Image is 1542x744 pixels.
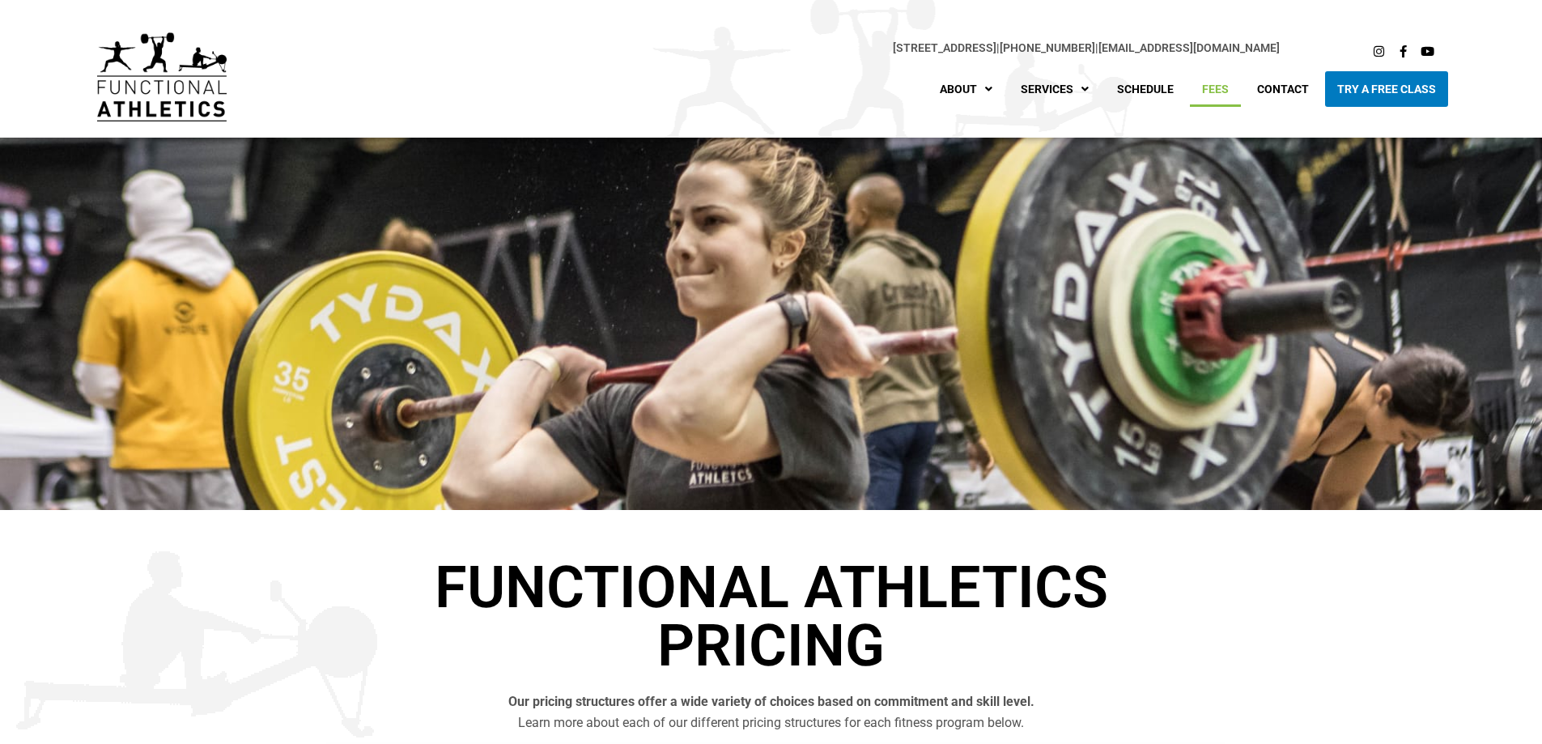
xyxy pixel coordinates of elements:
[1245,71,1321,107] a: Contact
[928,71,1005,107] a: About
[318,559,1225,675] h1: Functional Athletics Pricing
[508,694,1034,709] b: Our pricing structures offer a wide variety of choices based on commitment and skill level.
[1325,71,1448,107] a: Try A Free Class
[1098,41,1280,54] a: [EMAIL_ADDRESS][DOMAIN_NAME]
[259,39,1281,57] p: |
[893,41,996,54] a: [STREET_ADDRESS]
[1009,71,1101,107] a: Services
[1190,71,1241,107] a: Fees
[1000,41,1095,54] a: [PHONE_NUMBER]
[97,32,227,121] img: default-logo
[518,715,1024,730] span: Learn more about each of our different pricing structures for each fitness program below.
[1105,71,1186,107] a: Schedule
[893,41,1000,54] span: |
